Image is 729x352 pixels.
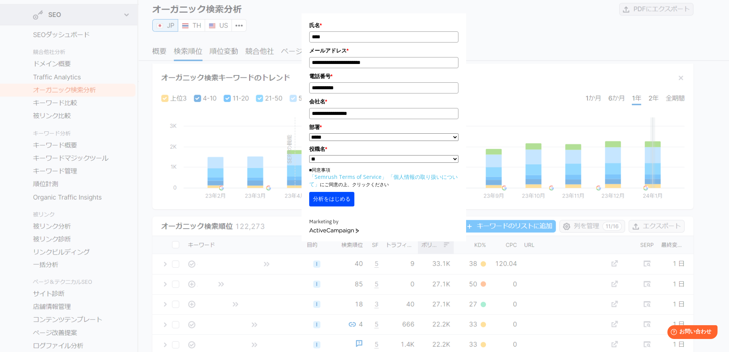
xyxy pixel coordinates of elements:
a: 「Semrush Terms of Service」 [309,173,387,180]
label: 部署 [309,123,458,131]
label: メールアドレス [309,46,458,55]
iframe: Help widget launcher [661,322,721,344]
div: Marketing by [309,218,458,226]
label: 氏名 [309,21,458,29]
label: 役職名 [309,145,458,153]
button: 分析をはじめる [309,192,354,206]
a: 「個人情報の取り扱いについて」 [309,173,458,188]
p: ■同意事項 にご同意の上、クリックください [309,167,458,188]
label: 電話番号 [309,72,458,80]
label: 会社名 [309,97,458,106]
